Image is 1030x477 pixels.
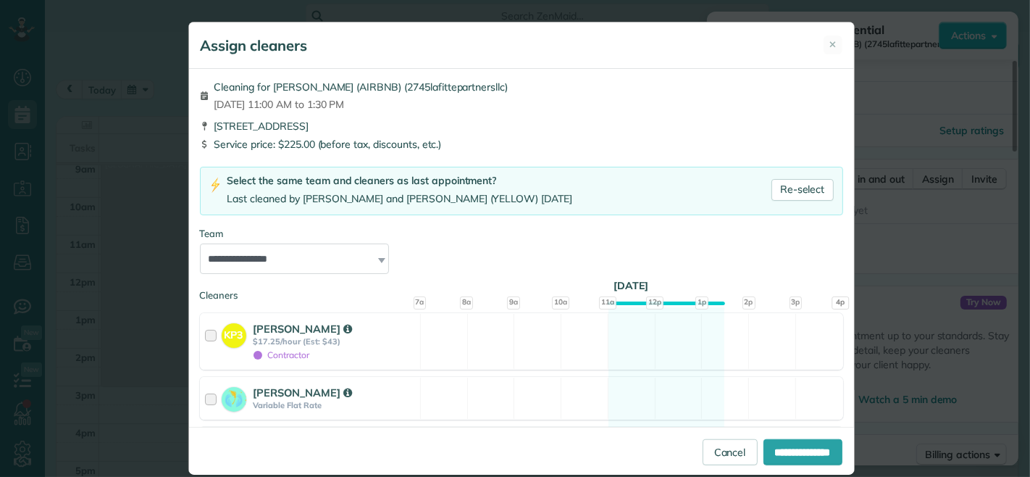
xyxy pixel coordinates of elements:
[703,439,758,465] a: Cancel
[200,227,843,241] div: Team
[254,349,310,360] span: Contractor
[200,137,843,152] div: Service price: $225.00 (before tax, discounts, etc.)
[214,97,508,112] span: [DATE] 11:00 AM to 1:30 PM
[227,173,573,188] div: Select the same team and cleaners as last appointment?
[254,386,352,399] strong: [PERSON_NAME]
[214,80,508,94] span: Cleaning for [PERSON_NAME] (AIRBNB) (2745lafittepartnersllc)
[254,400,416,410] strong: Variable Flat Rate
[227,191,573,207] div: Last cleaned by [PERSON_NAME] and [PERSON_NAME] (YELLOW) [DATE]
[201,36,308,56] h5: Assign cleaners
[771,179,834,201] a: Re-select
[254,322,352,336] strong: [PERSON_NAME]
[829,38,837,51] span: ✕
[222,323,246,343] strong: KP3
[200,289,843,293] div: Cleaners
[200,119,843,133] div: [STREET_ADDRESS]
[209,178,222,193] img: lightning-bolt-icon-94e5364df696ac2de96d3a42b8a9ff6ba979493684c50e6bbbcda72601fa0d29.png
[254,336,416,347] strong: $17.25/hour (Est: $43)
